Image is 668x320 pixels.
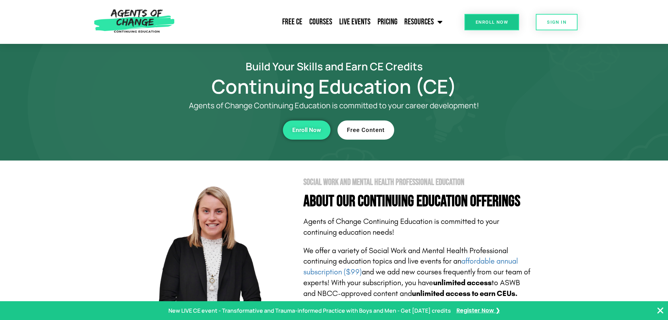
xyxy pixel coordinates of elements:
span: SIGN IN [547,20,566,24]
h2: Social Work and Mental Health Professional Education [303,178,532,187]
span: Enroll Now [476,20,508,24]
b: unlimited access [433,278,492,287]
span: Enroll Now [292,127,321,133]
a: Live Events [336,13,374,31]
nav: Menu [178,13,446,31]
span: Free Content [347,127,385,133]
a: SIGN IN [536,14,578,30]
b: unlimited access to earn CEUs. [412,289,518,298]
a: Free CE [279,13,306,31]
a: Enroll Now [464,14,519,30]
a: Register Now ❯ [456,306,500,316]
a: Resources [401,13,446,31]
a: Free Content [337,120,394,140]
h2: Build Your Skills and Earn CE Credits [136,61,532,71]
span: Agents of Change Continuing Education is committed to your continuing education needs! [303,217,499,237]
p: Agents of Change Continuing Education is committed to your career development! [164,101,504,110]
a: Pricing [374,13,401,31]
a: Enroll Now [283,120,331,140]
h4: About Our Continuing Education Offerings [303,194,532,209]
p: New LIVE CE event - Transformative and Trauma-informed Practice with Boys and Men - Get [DATE] cr... [168,306,451,316]
p: We offer a variety of Social Work and Mental Health Professional continuing education topics and ... [303,245,532,299]
a: Courses [306,13,336,31]
button: Close Banner [656,306,665,315]
h1: Continuing Education (CE) [136,78,532,94]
